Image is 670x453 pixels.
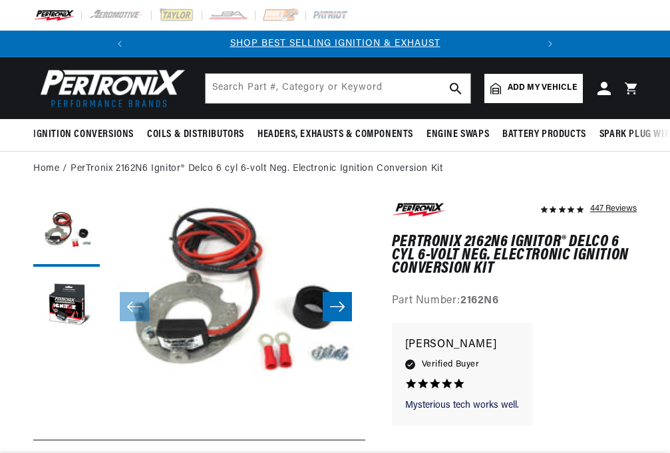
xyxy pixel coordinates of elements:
button: Slide right [323,292,352,321]
span: Add my vehicle [508,82,577,94]
div: Part Number: [392,293,637,310]
h1: PerTronix 2162N6 Ignitor® Delco 6 cyl 6-volt Neg. Electronic Ignition Conversion Kit [392,235,637,276]
div: 447 Reviews [590,200,637,216]
summary: Headers, Exhausts & Components [251,119,420,150]
span: Verified Buyer [422,357,479,372]
button: search button [441,74,470,103]
button: Translation missing: en.sections.announcements.previous_announcement [106,31,133,57]
span: Battery Products [502,128,586,142]
input: Search Part #, Category or Keyword [206,74,470,103]
a: Add my vehicle [484,74,583,103]
nav: breadcrumbs [33,162,637,176]
button: Slide left [120,292,149,321]
img: Pertronix [33,65,186,111]
media-gallery: Gallery Viewer [33,200,365,413]
button: Load image 2 in gallery view [33,273,100,340]
summary: Engine Swaps [420,119,496,150]
summary: Coils & Distributors [140,119,251,150]
button: Translation missing: en.sections.announcements.next_announcement [537,31,564,57]
span: Coils & Distributors [147,128,244,142]
button: Load image 1 in gallery view [33,200,100,267]
a: Home [33,162,59,176]
div: 1 of 2 [133,37,537,51]
a: PerTronix 2162N6 Ignitor® Delco 6 cyl 6-volt Neg. Electronic Ignition Conversion Kit [71,162,442,176]
span: Headers, Exhausts & Components [257,128,413,142]
p: Mysterious tech works well. [405,399,519,412]
div: Announcement [133,37,537,51]
span: Ignition Conversions [33,128,134,142]
summary: Battery Products [496,119,593,150]
strong: 2162N6 [460,295,499,306]
span: Engine Swaps [426,128,489,142]
a: SHOP BEST SELLING IGNITION & EXHAUST [230,39,440,49]
summary: Ignition Conversions [33,119,140,150]
p: [PERSON_NAME] [405,336,519,355]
